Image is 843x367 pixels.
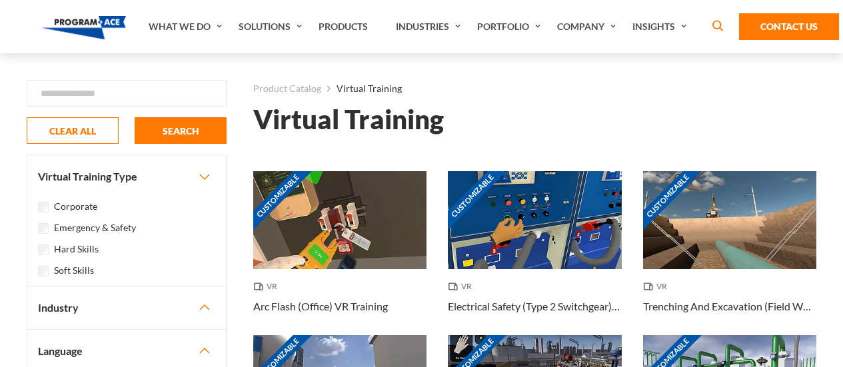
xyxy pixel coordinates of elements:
[643,171,816,334] a: Customizable Thumbnail - Trenching And Excavation (Field Work) VR Training VR Trenching And Excav...
[448,171,621,334] a: Customizable Thumbnail - Electrical Safety (Type 2 Switchgear) VR Training VR Electrical Safety (...
[38,223,49,234] input: Emergency & Safety
[38,202,49,212] input: Corporate
[253,280,283,293] span: VR
[253,108,444,131] h1: Virtual Training
[643,298,816,314] h3: Trenching And Excavation (Field Work) VR Training
[38,244,49,255] input: Hard Skills
[54,263,94,278] label: Soft Skills
[54,199,97,214] label: Corporate
[253,171,426,334] a: Customizable Thumbnail - Arc Flash (Office) VR Training VR Arc Flash (Office) VR Training
[253,80,321,97] a: Product Catalog
[27,117,119,144] button: CLEAR ALL
[448,298,621,314] h3: Electrical Safety (Type 2 Switchgear) VR Training
[739,13,839,40] a: Contact Us
[42,16,127,39] img: Program-Ace
[38,266,49,276] input: Soft Skills
[27,155,226,198] button: Virtual Training Type
[448,280,477,293] span: VR
[643,280,672,293] span: VR
[253,298,388,314] h3: Arc Flash (Office) VR Training
[54,242,99,256] label: Hard Skills
[253,80,816,97] nav: breadcrumb
[27,286,226,329] button: Industry
[321,80,402,97] li: Virtual Training
[54,220,136,235] label: Emergency & Safety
